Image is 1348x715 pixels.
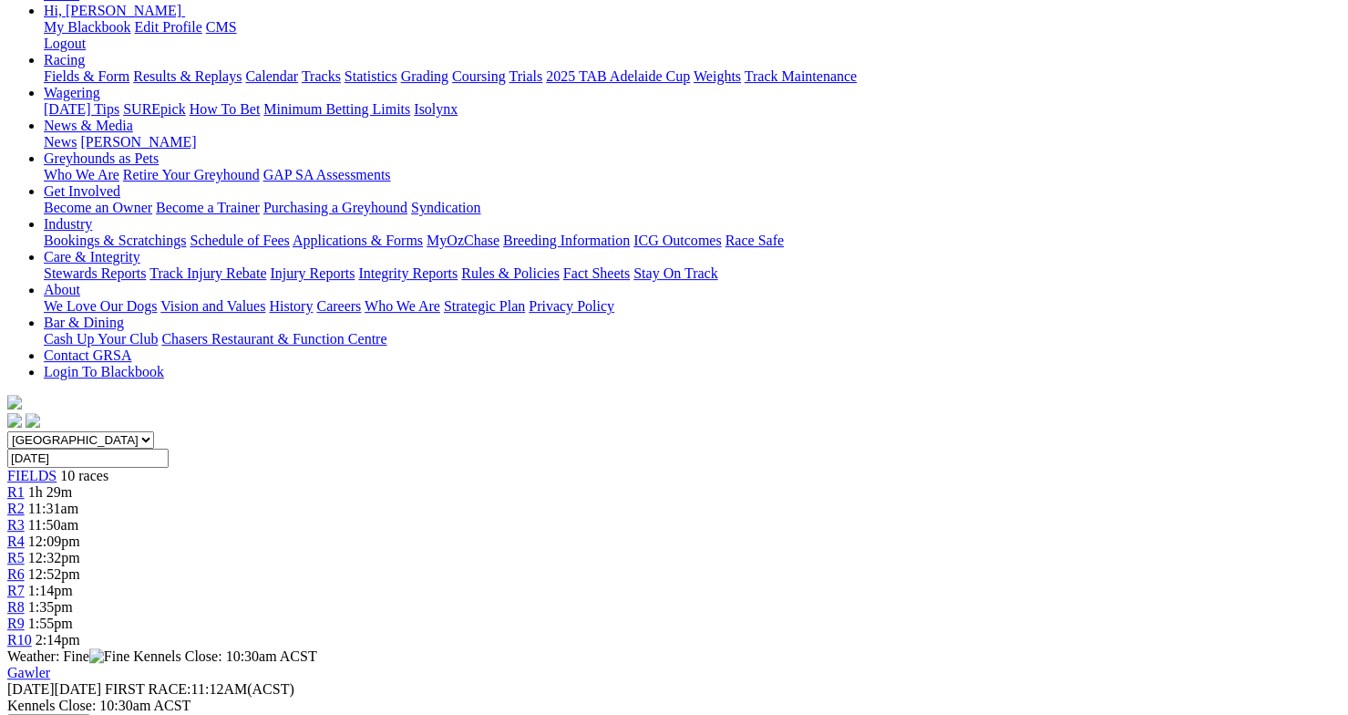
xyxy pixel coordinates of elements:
[401,68,448,84] a: Grading
[427,233,499,248] a: MyOzChase
[44,233,186,248] a: Bookings & Scratchings
[44,216,92,232] a: Industry
[26,413,40,428] img: twitter.svg
[36,632,80,648] span: 2:14pm
[7,534,25,549] a: R4
[7,550,25,565] a: R5
[190,233,289,248] a: Schedule of Fees
[123,167,260,182] a: Retire Your Greyhound
[546,68,690,84] a: 2025 TAB Adelaide Cup
[7,484,25,500] a: R1
[503,233,630,248] a: Breeding Information
[44,265,146,281] a: Stewards Reports
[7,681,55,697] span: [DATE]
[44,52,85,67] a: Racing
[135,19,202,35] a: Edit Profile
[7,648,133,664] span: Weather: Fine
[270,265,355,281] a: Injury Reports
[89,648,129,665] img: Fine
[44,101,1341,118] div: Wagering
[44,3,185,18] a: Hi, [PERSON_NAME]
[44,68,129,84] a: Fields & Form
[44,331,1341,347] div: Bar & Dining
[725,233,783,248] a: Race Safe
[44,134,1341,150] div: News & Media
[44,282,80,297] a: About
[44,150,159,166] a: Greyhounds as Pets
[7,566,25,582] a: R6
[7,517,25,533] a: R3
[633,265,717,281] a: Stay On Track
[358,265,458,281] a: Integrity Reports
[365,298,440,314] a: Who We Are
[44,315,124,330] a: Bar & Dining
[7,449,169,468] input: Select date
[7,413,22,428] img: facebook.svg
[60,468,108,483] span: 10 races
[206,19,237,35] a: CMS
[745,68,857,84] a: Track Maintenance
[563,265,630,281] a: Fact Sheets
[44,200,1341,216] div: Get Involved
[44,85,100,100] a: Wagering
[44,68,1341,85] div: Racing
[263,167,391,182] a: GAP SA Assessments
[263,200,407,215] a: Purchasing a Greyhound
[7,681,101,697] span: [DATE]
[263,101,410,117] a: Minimum Betting Limits
[149,265,266,281] a: Track Injury Rebate
[44,36,86,51] a: Logout
[411,200,480,215] a: Syndication
[44,331,158,347] a: Cash Up Your Club
[44,3,181,18] span: Hi, [PERSON_NAME]
[7,599,25,615] a: R8
[452,68,506,84] a: Coursing
[269,298,313,314] a: History
[293,233,423,248] a: Applications & Forms
[28,534,80,549] span: 12:09pm
[190,101,261,117] a: How To Bet
[105,681,294,697] span: 11:12AM(ACST)
[44,19,131,35] a: My Blackbook
[44,200,152,215] a: Become an Owner
[123,101,185,117] a: SUREpick
[7,616,25,631] span: R9
[28,566,80,582] span: 12:52pm
[44,118,133,133] a: News & Media
[44,167,119,182] a: Who We Are
[414,101,458,117] a: Isolynx
[105,681,190,697] span: FIRST RACE:
[28,501,78,516] span: 11:31am
[7,583,25,598] a: R7
[44,233,1341,249] div: Industry
[345,68,397,84] a: Statistics
[7,395,22,409] img: logo-grsa-white.png
[461,265,560,281] a: Rules & Policies
[28,517,78,533] span: 11:50am
[80,134,196,150] a: [PERSON_NAME]
[28,484,72,500] span: 1h 29m
[44,19,1341,52] div: Hi, [PERSON_NAME]
[509,68,542,84] a: Trials
[28,616,73,631] span: 1:55pm
[7,468,57,483] a: FIELDS
[28,550,80,565] span: 12:32pm
[160,298,265,314] a: Vision and Values
[44,298,157,314] a: We Love Our Dogs
[44,347,131,363] a: Contact GRSA
[7,501,25,516] a: R2
[133,648,316,664] span: Kennels Close: 10:30am ACST
[28,583,73,598] span: 1:14pm
[44,249,140,264] a: Care & Integrity
[44,364,164,379] a: Login To Blackbook
[7,632,32,648] a: R10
